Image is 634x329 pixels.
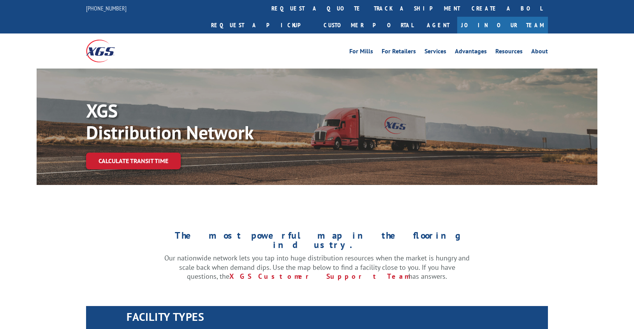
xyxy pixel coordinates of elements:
[205,17,318,33] a: Request a pickup
[164,231,470,253] h1: The most powerful map in the flooring industry.
[164,253,470,281] p: Our nationwide network lets you tap into huge distribution resources when the market is hungry an...
[382,48,416,57] a: For Retailers
[318,17,419,33] a: Customer Portal
[457,17,548,33] a: Join Our Team
[424,48,446,57] a: Services
[531,48,548,57] a: About
[86,100,320,143] p: XGS Distribution Network
[86,153,181,169] a: Calculate transit time
[86,4,127,12] a: [PHONE_NUMBER]
[455,48,487,57] a: Advantages
[229,272,409,281] a: XGS Customer Support Team
[419,17,457,33] a: Agent
[495,48,523,57] a: Resources
[127,311,548,326] h1: FACILITY TYPES
[349,48,373,57] a: For Mills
